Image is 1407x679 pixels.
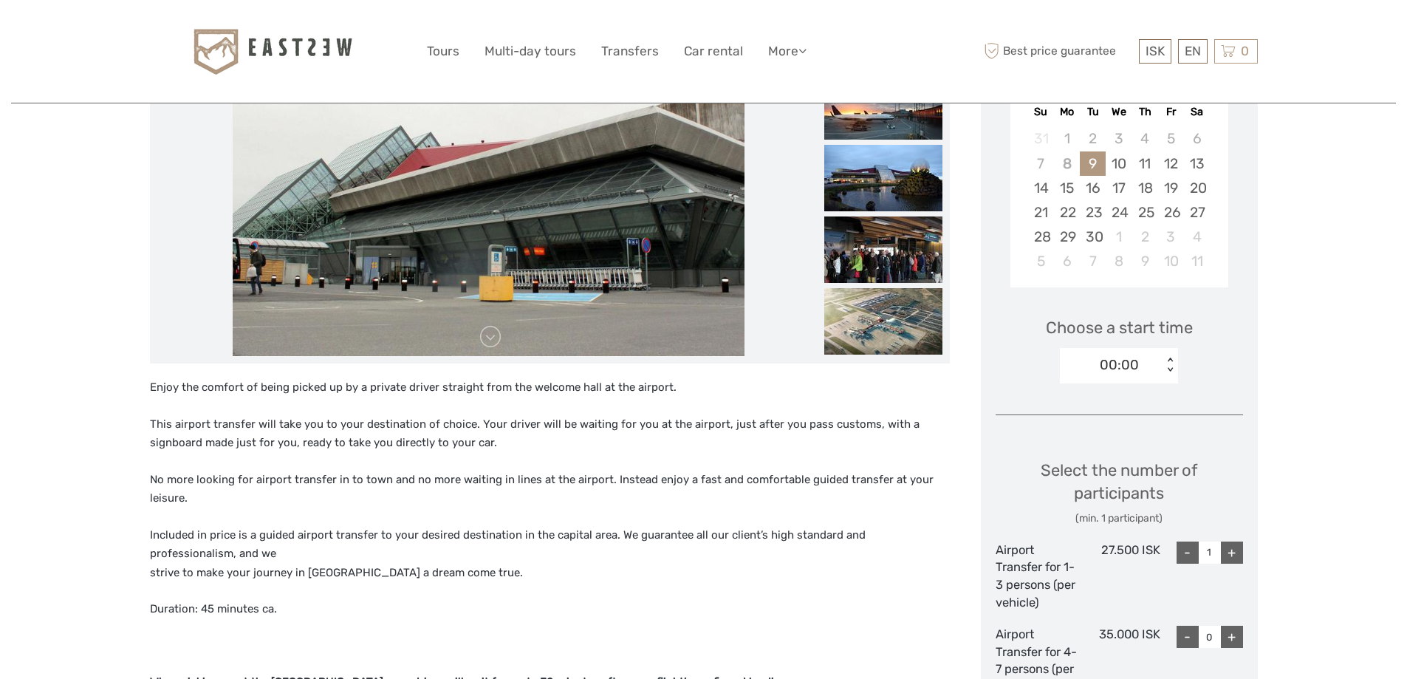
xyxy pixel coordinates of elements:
[601,41,659,62] a: Transfers
[1106,249,1132,273] div: Choose Wednesday, October 8th, 2025
[1106,151,1132,176] div: Choose Wednesday, September 10th, 2025
[996,459,1243,526] div: Select the number of participants
[1054,200,1080,225] div: Choose Monday, September 22nd, 2025
[1184,176,1210,200] div: Choose Saturday, September 20th, 2025
[1184,200,1210,225] div: Choose Saturday, September 27th, 2025
[170,23,188,41] button: Open LiveChat chat widget
[824,216,942,283] img: 5b37b35948a548e0bcc8482548ad1189_slider_thumbnail.jpeg
[1078,542,1160,611] div: 27.500 ISK
[1080,102,1106,122] div: Tu
[1132,102,1158,122] div: Th
[768,41,807,62] a: More
[485,41,576,62] a: Multi-day tours
[824,288,942,355] img: e125cc39de91410a82075c2a11cf3c12_slider_thumbnail.jpeg
[1221,542,1243,564] div: +
[1054,176,1080,200] div: Choose Monday, September 15th, 2025
[150,378,950,397] p: Enjoy the comfort of being picked up by a private driver straight from the welcome hall at the ai...
[1015,126,1223,273] div: month 2025-09
[1028,200,1054,225] div: Choose Sunday, September 21st, 2025
[1080,249,1106,273] div: Choose Tuesday, October 7th, 2025
[21,26,167,38] p: We're away right now. Please check back later!
[824,73,942,140] img: 5c797a841a5a4b7fa6211775afa0b161_slider_thumbnail.jpeg
[1177,626,1199,648] div: -
[1158,200,1184,225] div: Choose Friday, September 26th, 2025
[1221,626,1243,648] div: +
[1106,200,1132,225] div: Choose Wednesday, September 24th, 2025
[1146,44,1165,58] span: ISK
[1054,249,1080,273] div: Choose Monday, October 6th, 2025
[1132,151,1158,176] div: Choose Thursday, September 11th, 2025
[1028,126,1054,151] div: Not available Sunday, August 31st, 2025
[1080,200,1106,225] div: Choose Tuesday, September 23rd, 2025
[1028,176,1054,200] div: Choose Sunday, September 14th, 2025
[150,600,950,619] p: Duration: 45 minutes ca.
[1100,355,1139,375] div: 00:00
[1132,225,1158,249] div: Choose Thursday, October 2nd, 2025
[1177,542,1199,564] div: -
[1158,225,1184,249] div: Choose Friday, October 3rd, 2025
[150,471,950,508] p: No more looking for airport transfer in to town and no more waiting in lines at the airport. Inst...
[981,39,1135,64] span: Best price guarantee
[1239,44,1251,58] span: 0
[1080,151,1106,176] div: Choose Tuesday, September 9th, 2025
[233,1,744,356] img: 78d5c44c7eb044f3b821af3d33cea1dd_main_slider.jpeg
[1054,102,1080,122] div: Mo
[1054,126,1080,151] div: Not available Monday, September 1st, 2025
[1028,249,1054,273] div: Choose Sunday, October 5th, 2025
[1028,151,1054,176] div: Not available Sunday, September 7th, 2025
[1158,249,1184,273] div: Choose Friday, October 10th, 2025
[1158,151,1184,176] div: Choose Friday, September 12th, 2025
[1158,126,1184,151] div: Not available Friday, September 5th, 2025
[996,511,1243,526] div: (min. 1 participant)
[150,415,950,453] p: This airport transfer will take you to your destination of choice. Your driver will be waiting fo...
[1028,102,1054,122] div: Su
[1132,176,1158,200] div: Choose Thursday, September 18th, 2025
[1080,225,1106,249] div: Choose Tuesday, September 30th, 2025
[1132,249,1158,273] div: Choose Thursday, October 9th, 2025
[1184,225,1210,249] div: Choose Saturday, October 4th, 2025
[1158,102,1184,122] div: Fr
[1184,126,1210,151] div: Not available Saturday, September 6th, 2025
[1046,316,1193,339] span: Choose a start time
[427,41,459,62] a: Tours
[684,41,743,62] a: Car rental
[1028,225,1054,249] div: Choose Sunday, September 28th, 2025
[1080,176,1106,200] div: Choose Tuesday, September 16th, 2025
[1164,358,1177,373] div: < >
[1184,151,1210,176] div: Choose Saturday, September 13th, 2025
[191,25,354,78] img: 268-16227d50-61df-4118-8654-97e79433c6aa_logo_big.jpg
[996,542,1078,611] div: Airport Transfer for 1-3 persons (per vehicle)
[150,526,950,583] p: Included in price is a guided airport transfer to your desired destination in the capital area. W...
[1054,225,1080,249] div: Choose Monday, September 29th, 2025
[1132,126,1158,151] div: Not available Thursday, September 4th, 2025
[1184,249,1210,273] div: Choose Saturday, October 11th, 2025
[1132,200,1158,225] div: Choose Thursday, September 25th, 2025
[824,145,942,211] img: 1e86d3f8def34c998e4a5701cb744eb5_slider_thumbnail.jpeg
[1106,225,1132,249] div: Choose Wednesday, October 1st, 2025
[1106,102,1132,122] div: We
[1158,176,1184,200] div: Choose Friday, September 19th, 2025
[1106,176,1132,200] div: Choose Wednesday, September 17th, 2025
[1106,126,1132,151] div: Not available Wednesday, September 3rd, 2025
[1054,151,1080,176] div: Not available Monday, September 8th, 2025
[1178,39,1208,64] div: EN
[1080,126,1106,151] div: Not available Tuesday, September 2nd, 2025
[1184,102,1210,122] div: Sa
